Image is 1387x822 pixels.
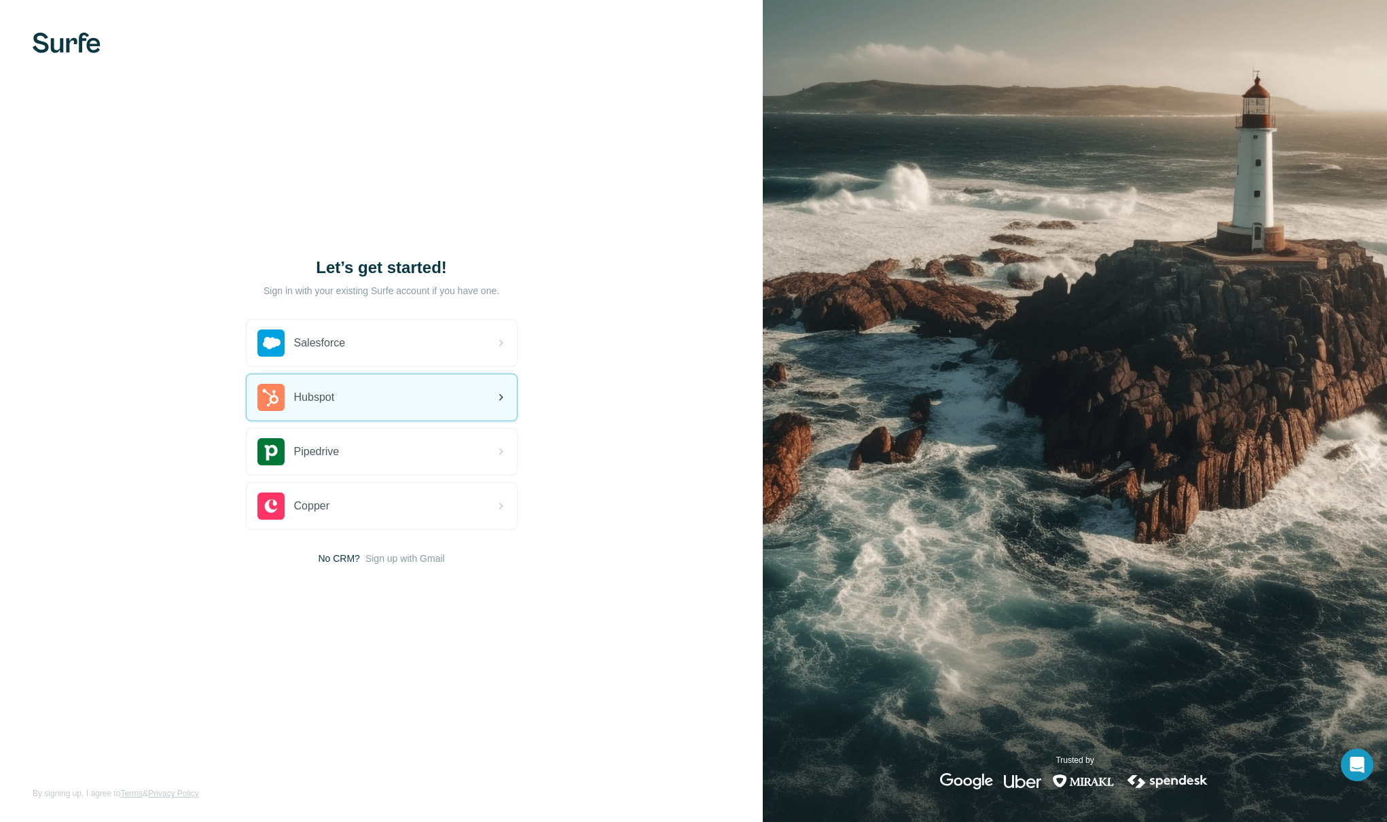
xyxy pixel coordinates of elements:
span: No CRM? [318,552,359,565]
a: Terms [120,789,143,798]
p: Trusted by [1056,754,1094,766]
img: uber's logo [1004,773,1041,789]
span: Salesforce [294,335,346,351]
img: mirakl's logo [1052,773,1115,789]
p: Sign in with your existing Surfe account if you have one. [264,284,499,298]
img: google's logo [940,773,993,789]
span: Pipedrive [294,444,340,460]
img: copper's logo [257,493,285,520]
span: Copper [294,498,329,514]
a: Privacy Policy [148,789,199,798]
span: Hubspot [294,389,335,406]
div: Open Intercom Messenger [1341,749,1373,781]
img: spendesk's logo [1125,773,1210,789]
h1: Let’s get started! [246,257,518,279]
img: pipedrive's logo [257,438,285,465]
img: Surfe's logo [33,33,101,53]
img: salesforce's logo [257,329,285,357]
img: hubspot's logo [257,384,285,411]
button: Sign up with Gmail [365,552,445,565]
span: By signing up, I agree to & [33,787,199,800]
